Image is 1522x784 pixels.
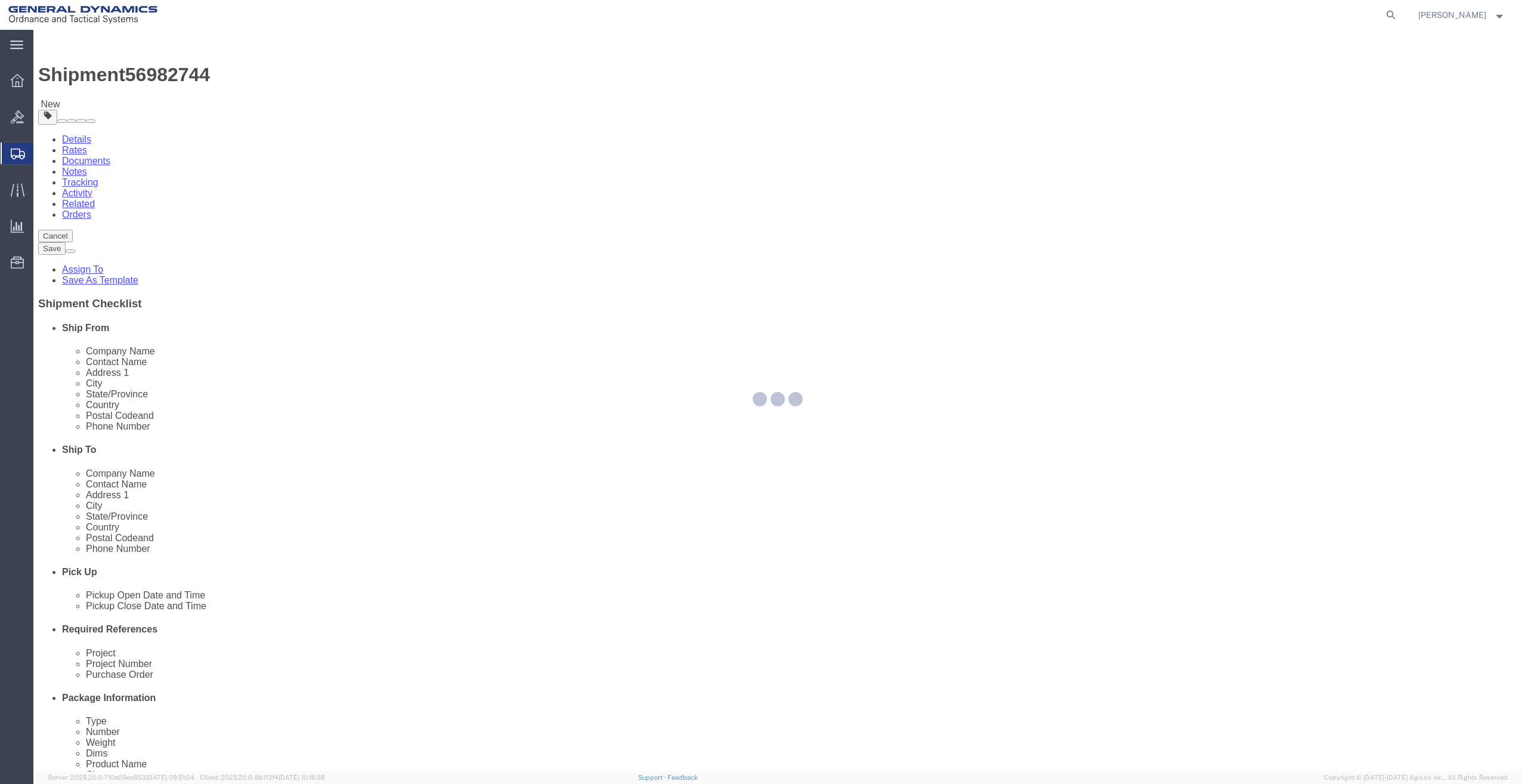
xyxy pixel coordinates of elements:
a: Support [638,774,668,781]
span: Justin Bowdich [1418,8,1486,21]
a: Feedback [667,774,698,781]
button: [PERSON_NAME] [1418,8,1506,22]
span: [DATE] 09:51:04 [146,774,194,781]
span: Client: 2025.20.0-8b113f4 [200,774,325,781]
span: Server: 2025.20.0-710e05ee653 [48,774,194,781]
img: logo [8,6,157,24]
span: Copyright © [DATE]-[DATE] Agistix Inc., All Rights Reserved [1324,773,1508,783]
span: [DATE] 10:16:38 [279,774,325,781]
